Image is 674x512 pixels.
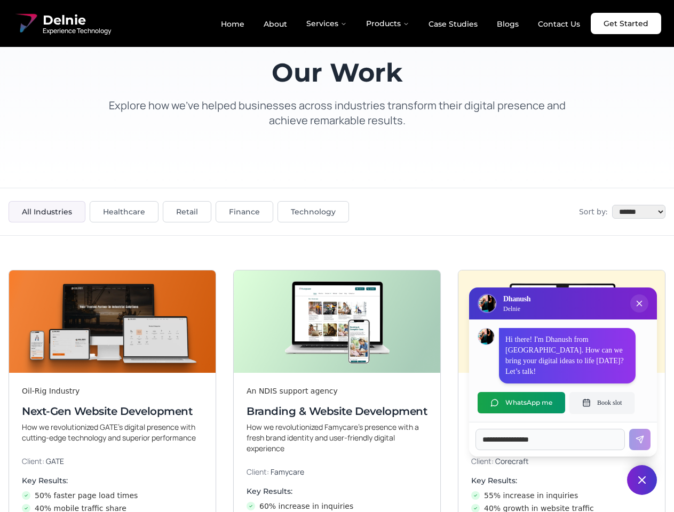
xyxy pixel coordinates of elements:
[298,13,355,34] button: Services
[505,334,629,377] p: Hi there! I'm Dhanush from [GEOGRAPHIC_DATA]. How can we bring your digital ideas to life [DATE]?...
[13,11,111,36] a: Delnie Logo Full
[9,201,85,222] button: All Industries
[630,294,648,313] button: Close chat popup
[277,201,349,222] button: Technology
[43,12,111,29] span: Delnie
[163,201,211,222] button: Retail
[247,486,427,497] h4: Key Results:
[471,490,652,501] li: 55% increase in inquiries
[479,295,496,312] img: Delnie Logo
[9,270,216,373] img: Next-Gen Website Development
[458,270,665,373] img: Digital & Brand Revamp
[22,456,203,467] p: Client:
[627,465,657,495] button: Close chat
[591,13,661,34] a: Get Started
[255,15,296,33] a: About
[22,386,203,396] div: Oil-Rig Industry
[503,294,530,305] h3: Dhanush
[212,13,589,34] nav: Main
[22,422,203,443] p: How we revolutionized GATE’s digital presence with cutting-edge technology and superior performance
[488,15,527,33] a: Blogs
[43,27,111,35] span: Experience Technology
[46,456,64,466] span: GATE
[22,404,203,419] h3: Next-Gen Website Development
[478,329,494,345] img: Dhanush
[569,392,635,413] button: Book slot
[98,60,576,85] h1: Our Work
[22,490,203,501] li: 50% faster page load times
[13,11,38,36] img: Delnie Logo
[247,422,427,454] p: How we revolutionized Famycare’s presence with a fresh brand identity and user-friendly digital e...
[90,201,158,222] button: Healthcare
[247,404,427,419] h3: Branding & Website Development
[247,386,427,396] div: An NDIS support agency
[503,305,530,313] p: Delnie
[247,501,427,511] li: 60% increase in inquiries
[529,15,589,33] a: Contact Us
[98,98,576,128] p: Explore how we've helped businesses across industries transform their digital presence and achiev...
[234,270,440,373] img: Branding & Website Development
[478,392,565,413] button: WhatsApp me
[579,206,608,217] span: Sort by:
[22,475,203,486] h4: Key Results:
[420,15,486,33] a: Case Studies
[247,467,427,477] p: Client:
[271,467,304,477] span: Famycare
[358,13,418,34] button: Products
[212,15,253,33] a: Home
[216,201,273,222] button: Finance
